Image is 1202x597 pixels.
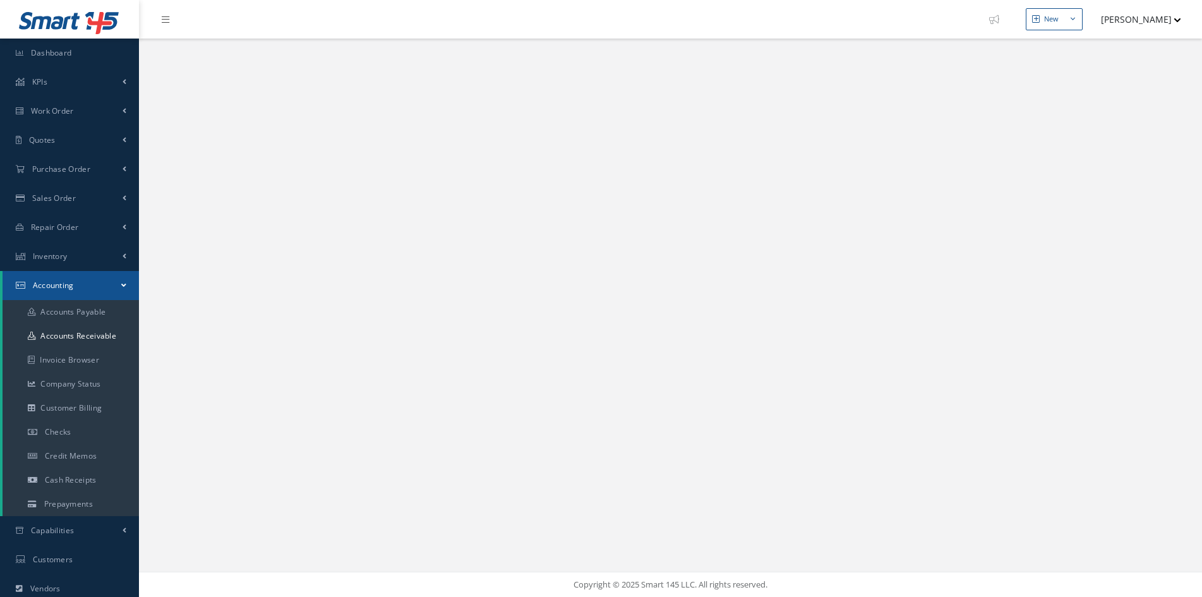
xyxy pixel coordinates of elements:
span: Customers [33,554,73,565]
span: Prepayments [44,498,93,509]
a: Credit Memos [3,444,139,468]
a: Cash Receipts [3,468,139,492]
span: Quotes [29,135,56,145]
a: Accounts Receivable [3,324,139,348]
span: Checks [45,426,71,437]
span: Sales Order [32,193,76,203]
a: Prepayments [3,492,139,516]
span: Work Order [31,106,74,116]
span: Cash Receipts [45,474,97,485]
span: Repair Order [31,222,79,232]
a: Invoice Browser [3,348,139,372]
span: Inventory [33,251,68,262]
button: New [1026,8,1083,30]
a: Company Status [3,372,139,396]
span: Accounting [33,280,74,291]
a: Accounting [3,271,139,300]
div: Copyright © 2025 Smart 145 LLC. All rights reserved. [152,579,1189,591]
a: Customer Billing [3,396,139,420]
span: Dashboard [31,47,72,58]
span: Vendors [30,583,61,594]
div: New [1044,14,1059,25]
button: [PERSON_NAME] [1089,7,1181,32]
a: Accounts Payable [3,300,139,324]
span: KPIs [32,76,47,87]
span: Purchase Order [32,164,90,174]
span: Credit Memos [45,450,97,461]
a: Checks [3,420,139,444]
span: Capabilities [31,525,75,536]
